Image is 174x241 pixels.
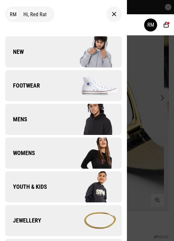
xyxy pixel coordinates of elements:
a: Youth & Kids Company [5,171,122,202]
img: Company [63,69,121,102]
a: Mens Company [5,104,122,135]
a: New Company [5,36,122,67]
img: Company [63,103,121,136]
div: RM [8,9,18,19]
a: Womens Company [5,138,122,169]
div: RM [147,22,154,28]
a: Jewellery Company [5,205,122,236]
button: Open LiveChat chat widget [5,3,25,22]
a: Footwear Company [5,70,122,101]
div: Hi, Red Rat [5,6,55,22]
span: Footwear [5,82,40,90]
span: Womens [5,149,35,157]
img: Company [63,36,121,68]
img: Company [63,137,121,169]
img: Company [63,171,121,203]
span: Youth & Kids [5,183,47,191]
span: New [5,48,24,56]
img: Company [63,204,121,237]
span: Jewellery [5,217,41,224]
span: Mens [5,115,27,123]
